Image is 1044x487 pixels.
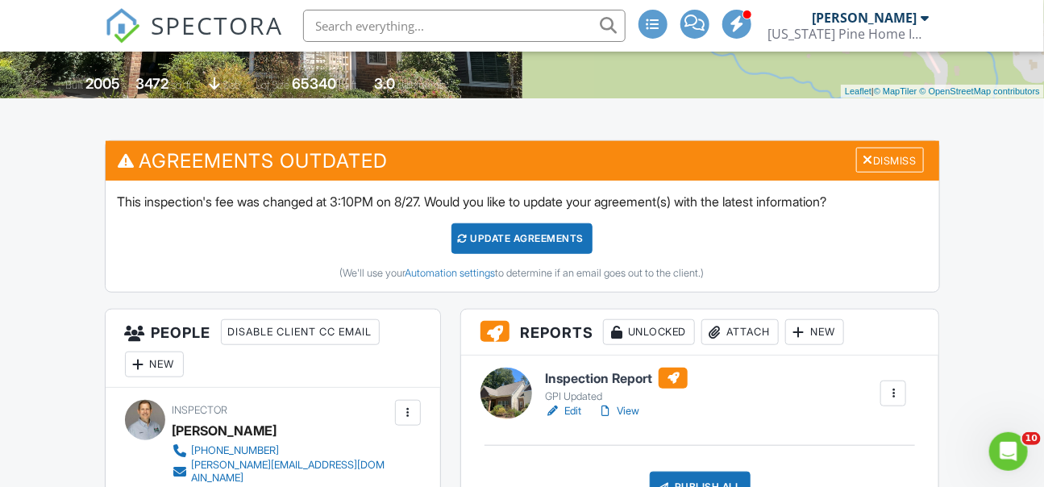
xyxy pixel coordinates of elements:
[256,79,289,91] span: Lot Size
[768,26,930,42] div: Georgia Pine Home Inspections
[701,319,779,345] div: Attach
[105,8,140,44] img: The Best Home Inspection Software - Spectora
[1022,432,1041,445] span: 10
[597,403,639,419] a: View
[845,86,871,96] a: Leaflet
[374,75,395,92] div: 3.0
[397,79,443,91] span: bathrooms
[106,181,939,292] div: This inspection's fee was changed at 3:10PM on 8/27. Would you like to update your agreement(s) w...
[339,79,359,91] span: sq.ft.
[813,10,917,26] div: [PERSON_NAME]
[920,86,1040,96] a: © OpenStreetMap contributors
[173,418,277,443] div: [PERSON_NAME]
[135,75,168,92] div: 3472
[406,267,496,279] a: Automation settings
[223,79,240,91] span: slab
[118,267,927,280] div: (We'll use your to determine if an email goes out to the client.)
[65,79,83,91] span: Built
[841,85,1044,98] div: |
[173,404,228,416] span: Inspector
[989,432,1028,471] iframe: Intercom live chat
[192,444,280,457] div: [PHONE_NUMBER]
[85,75,120,92] div: 2005
[292,75,336,92] div: 65340
[105,22,284,56] a: SPECTORA
[173,459,392,485] a: [PERSON_NAME][EMAIL_ADDRESS][DOMAIN_NAME]
[785,319,844,345] div: New
[545,403,581,419] a: Edit
[173,443,392,459] a: [PHONE_NUMBER]
[221,319,380,345] div: Disable Client CC Email
[603,319,695,345] div: Unlocked
[856,148,924,173] div: Dismiss
[461,310,938,356] h3: Reports
[171,79,193,91] span: sq. ft.
[874,86,917,96] a: © MapTiler
[451,223,593,254] div: Update Agreements
[125,352,184,377] div: New
[106,141,939,181] h3: Agreements Outdated
[545,390,688,403] div: GPI Updated
[303,10,626,42] input: Search everything...
[545,368,688,389] h6: Inspection Report
[106,310,441,388] h3: People
[192,459,392,485] div: [PERSON_NAME][EMAIL_ADDRESS][DOMAIN_NAME]
[152,8,284,42] span: SPECTORA
[545,368,688,403] a: Inspection Report GPI Updated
